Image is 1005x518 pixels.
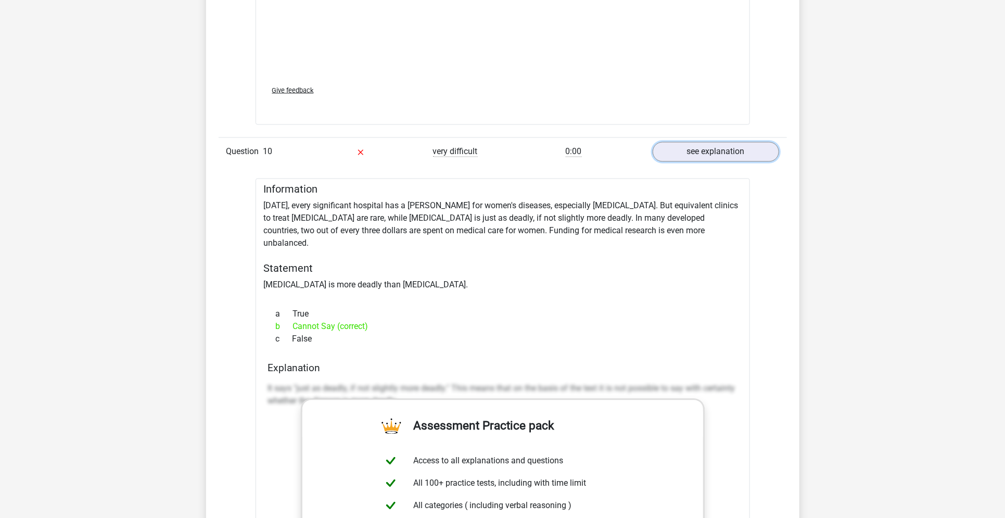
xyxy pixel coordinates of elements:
div: Cannot Say (correct) [268,321,737,333]
span: very difficult [433,147,478,157]
div: True [268,308,737,321]
h5: Statement [264,262,742,275]
p: It says "just as deadly, if not slightly more deadly." This means that on the basis of the text i... [268,383,737,408]
span: a [276,308,293,321]
span: 10 [263,147,273,157]
div: False [268,333,737,346]
span: Question [226,146,263,158]
h4: Explanation [268,362,737,374]
span: Give feedback [272,86,314,94]
span: b [276,321,293,333]
h5: Information [264,183,742,196]
span: c [276,333,292,346]
a: see explanation [653,142,779,162]
span: 0:00 [566,147,582,157]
